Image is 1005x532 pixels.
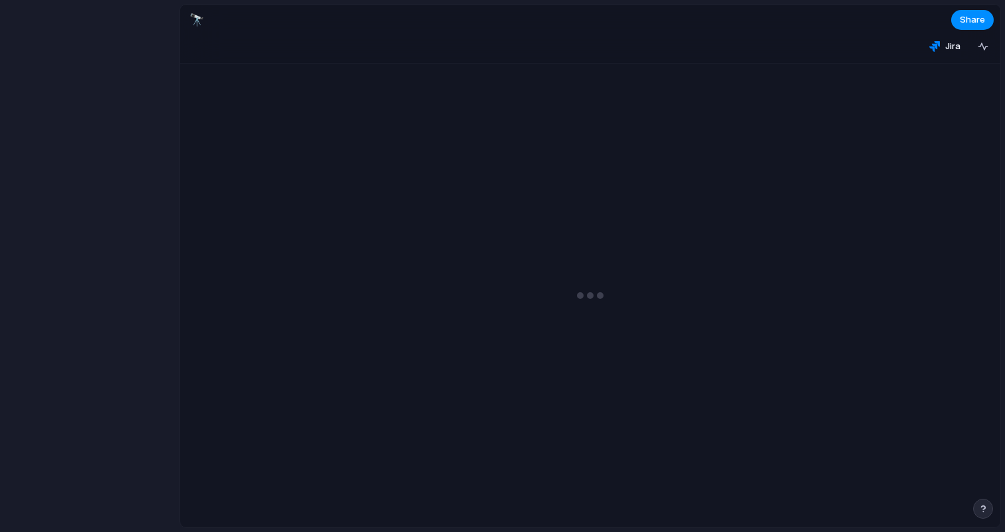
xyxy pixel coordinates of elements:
div: 🔭 [189,11,204,29]
button: 🔭 [186,9,207,31]
span: Jira [945,40,960,53]
button: Jira [924,37,966,56]
button: Share [951,10,994,30]
span: Share [960,13,985,27]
